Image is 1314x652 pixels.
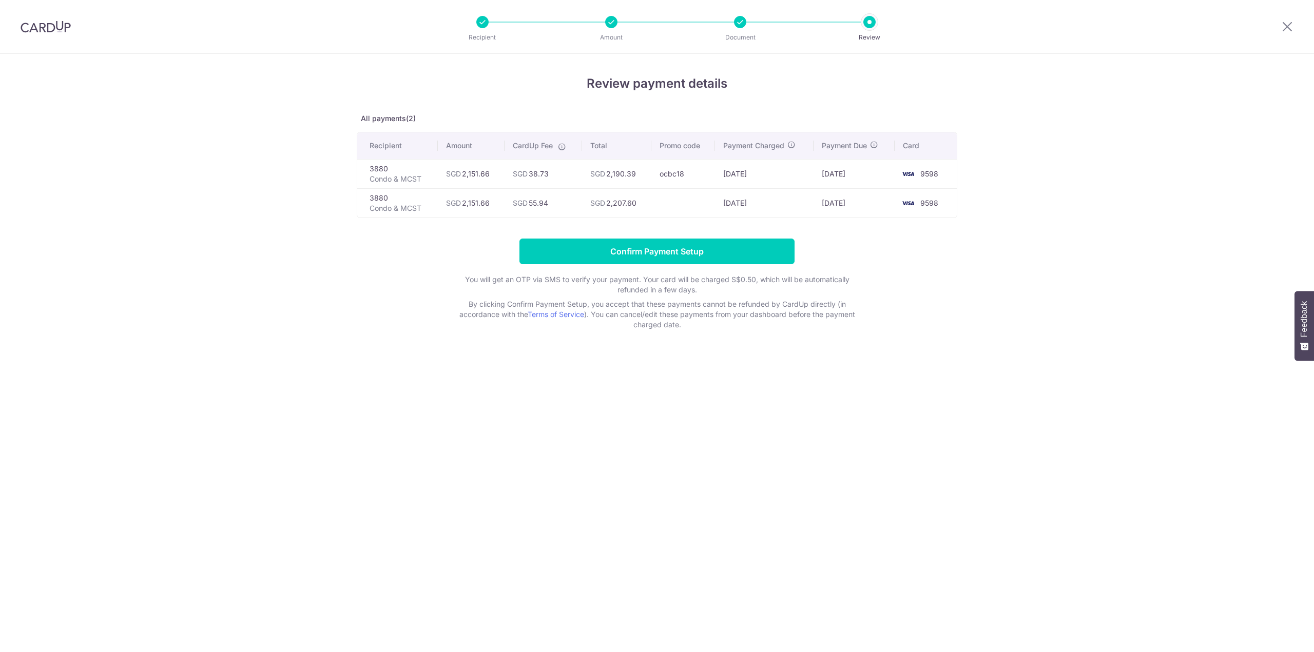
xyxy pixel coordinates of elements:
button: Feedback - Show survey [1294,291,1314,361]
a: Terms of Service [528,310,584,319]
span: CardUp Fee [513,141,553,151]
td: [DATE] [715,159,814,188]
th: Recipient [357,132,438,159]
span: Payment Charged [723,141,784,151]
td: 2,190.39 [582,159,652,188]
img: <span class="translation_missing" title="translation missing: en.account_steps.new_confirm_form.b... [898,197,918,209]
td: [DATE] [814,188,895,218]
img: CardUp [21,21,71,33]
input: Confirm Payment Setup [519,239,795,264]
td: 3880 [357,159,438,188]
p: Review [832,32,907,43]
td: 2,207.60 [582,188,652,218]
span: SGD [590,199,605,207]
span: SGD [513,169,528,178]
td: 2,151.66 [438,159,505,188]
iframe: Opens a widget where you can find more information [1248,621,1304,647]
td: 38.73 [505,159,582,188]
span: Payment Due [822,141,867,151]
th: Amount [438,132,505,159]
p: Amount [573,32,649,43]
th: Total [582,132,652,159]
td: 2,151.66 [438,188,505,218]
p: Condo & MCST [370,203,430,213]
td: 55.94 [505,188,582,218]
span: SGD [446,169,461,178]
span: SGD [446,199,461,207]
td: 3880 [357,188,438,218]
span: 9598 [920,199,938,207]
th: Promo code [651,132,714,159]
p: All payments(2) [357,113,957,124]
span: 9598 [920,169,938,178]
p: By clicking Confirm Payment Setup, you accept that these payments cannot be refunded by CardUp di... [452,299,862,330]
span: Feedback [1300,301,1309,337]
span: SGD [513,199,528,207]
p: Condo & MCST [370,174,430,184]
p: You will get an OTP via SMS to verify your payment. Your card will be charged S$0.50, which will ... [452,274,862,295]
span: SGD [590,169,605,178]
img: <span class="translation_missing" title="translation missing: en.account_steps.new_confirm_form.b... [898,168,918,180]
td: ocbc18 [651,159,714,188]
p: Recipient [445,32,520,43]
p: Document [702,32,778,43]
th: Card [895,132,957,159]
td: [DATE] [814,159,895,188]
h4: Review payment details [357,74,957,93]
td: [DATE] [715,188,814,218]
